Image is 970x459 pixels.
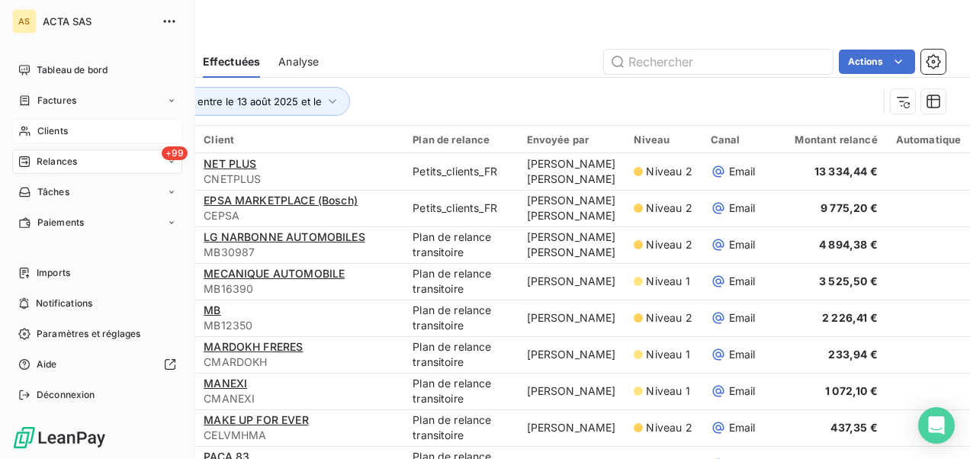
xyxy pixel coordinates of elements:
a: Aide [12,352,182,377]
span: MB [204,303,220,316]
td: Plan de relance transitoire [403,300,517,336]
td: Plan de relance transitoire [403,226,517,263]
span: Aide [37,358,57,371]
span: CNETPLUS [204,172,394,187]
span: 4 894,38 € [819,238,878,251]
div: Canal [711,133,759,146]
span: MB30987 [204,245,394,260]
td: [PERSON_NAME] [518,263,625,300]
span: MANEXI [204,377,247,390]
div: Montant relancé [776,133,877,146]
td: [PERSON_NAME] [518,409,625,446]
span: Tableau de bord [37,63,108,77]
span: 437,35 € [830,421,877,434]
span: Email [729,420,756,435]
div: Niveau [634,133,692,146]
td: [PERSON_NAME] [PERSON_NAME] [518,153,625,190]
td: Plan de relance transitoire [403,336,517,373]
td: Petits_clients_FR [403,190,517,226]
span: EPSA MARKETPLACE (Bosch) [204,194,358,207]
span: Niveau 2 [646,310,692,326]
span: Date d’envoi : entre le 13 août 2025 et le [130,95,322,108]
span: Email [729,237,756,252]
span: Tâches [37,185,69,199]
span: Niveau 1 [646,384,689,399]
img: Logo LeanPay [12,425,107,450]
span: CEPSA [204,208,394,223]
span: MAKE UP FOR EVER [204,413,308,426]
span: Email [729,274,756,289]
span: Factures [37,94,76,108]
div: Envoyée par [527,133,616,146]
span: ACTA SAS [43,15,153,27]
div: Open Intercom Messenger [918,407,955,444]
span: +99 [162,146,188,160]
span: Notifications [36,297,92,310]
td: Plan de relance transitoire [403,263,517,300]
td: [PERSON_NAME] [518,373,625,409]
span: 1 072,10 € [825,384,878,397]
div: AS [12,9,37,34]
span: Déconnexion [37,388,95,402]
div: Plan de relance [413,133,508,146]
input: Rechercher [604,50,833,74]
td: Plan de relance transitoire [403,373,517,409]
span: Niveau 1 [646,274,689,289]
td: [PERSON_NAME] [518,336,625,373]
span: Niveau 1 [646,347,689,362]
span: 13 334,44 € [814,165,878,178]
span: Email [729,384,756,399]
td: [PERSON_NAME] [PERSON_NAME] [518,226,625,263]
span: MB16390 [204,281,394,297]
td: [PERSON_NAME] [518,300,625,336]
span: Email [729,347,756,362]
span: Paiements [37,216,84,230]
span: MECANIQUE AUTOMOBILE [204,267,345,280]
span: CMARDOKH [204,355,394,370]
span: Imports [37,266,70,280]
span: Email [729,164,756,179]
span: CELVMHMA [204,428,394,443]
span: 3 525,50 € [819,274,878,287]
span: NET PLUS [204,157,256,170]
td: [PERSON_NAME] [PERSON_NAME] [518,190,625,226]
span: 9 775,20 € [821,201,878,214]
span: 233,94 € [828,348,877,361]
span: CMANEXI [204,391,394,406]
span: Niveau 2 [646,201,692,216]
span: Email [729,201,756,216]
span: Paramètres et réglages [37,327,140,341]
td: Petits_clients_FR [403,153,517,190]
span: LG NARBONNE AUTOMOBILES [204,230,365,243]
span: Effectuées [203,54,261,69]
span: Niveau 2 [646,237,692,252]
span: MARDOKH FRERES [204,340,303,353]
span: Client [204,133,234,146]
button: Date d’envoi : entre le 13 août 2025 et le [108,87,350,116]
span: Email [729,310,756,326]
span: Niveau 2 [646,164,692,179]
button: Actions [839,50,915,74]
span: Clients [37,124,68,138]
span: Niveau 2 [646,420,692,435]
span: 2 226,41 € [822,311,878,324]
span: MB12350 [204,318,394,333]
span: Relances [37,155,77,169]
td: Plan de relance transitoire [403,409,517,446]
span: Analyse [278,54,319,69]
